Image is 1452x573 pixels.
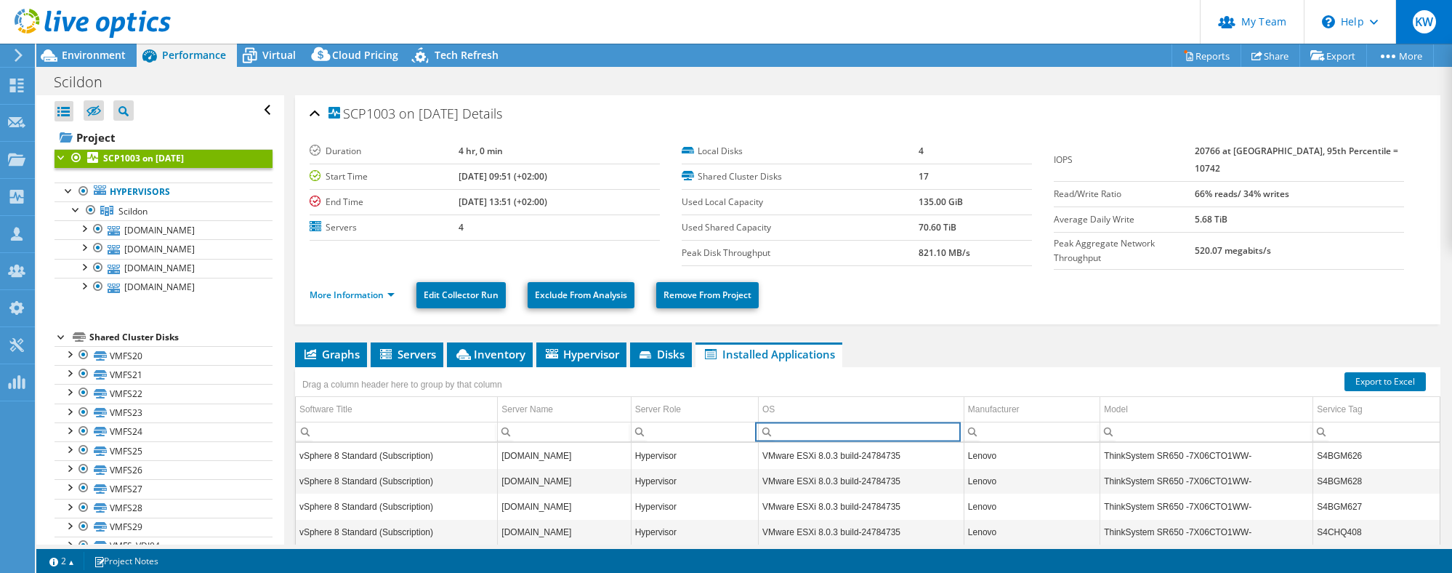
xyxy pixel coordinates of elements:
span: Cloud Pricing [332,48,398,62]
label: IOPS [1054,153,1195,167]
a: Hypervisors [55,183,273,201]
td: Column Service Tag, Value S4BGM626 [1313,443,1440,468]
td: Column Server Name, Value esx02.lgn.nl [498,443,631,468]
td: Column Model, Value ThinkSystem SR650 -7X06CTO1WW- [1100,494,1313,519]
td: Column Server Name, Filter cell [498,422,631,441]
b: 20766 at [GEOGRAPHIC_DATA], 95th Percentile = 10742 [1195,145,1398,175]
div: Manufacturer [968,401,1020,418]
span: Hypervisor [544,347,619,361]
b: 70.60 TiB [919,221,956,233]
label: Peak Aggregate Network Throughput [1054,236,1195,265]
td: Column Manufacturer, Value Lenovo [964,468,1100,494]
span: Graphs [302,347,360,361]
b: 5.68 TiB [1195,213,1227,225]
b: 821.10 MB/s [919,247,970,259]
b: [DATE] 09:51 (+02:00) [459,170,547,183]
td: OS Column [758,397,964,422]
b: 17 [919,170,929,183]
a: VMFS24 [55,422,273,441]
td: Column Server Role, Value Hypervisor [631,468,758,494]
td: Column Manufacturer, Filter cell [964,422,1100,441]
div: Model [1104,401,1128,418]
label: Used Local Capacity [682,195,919,209]
td: Column Model, Value ThinkSystem SR650 -7X06CTO1WW- [1100,468,1313,494]
td: Column Manufacturer, Value Lenovo [964,519,1100,545]
b: 4 [919,145,924,157]
td: Column Server Name, Value esx01.lgn.nl [498,494,631,519]
span: Environment [62,48,126,62]
td: Column Server Role, Value Hypervisor [631,519,758,545]
td: Column Manufacturer, Value Lenovo [964,494,1100,519]
span: Installed Applications [703,347,835,361]
a: [DOMAIN_NAME] [55,278,273,297]
a: [DOMAIN_NAME] [55,239,273,258]
a: VMFS29 [55,518,273,537]
span: KW [1413,10,1436,33]
div: Drag a column header here to group by that column [299,374,506,395]
td: Server Name Column [498,397,631,422]
span: Tech Refresh [435,48,499,62]
div: Software Title [299,401,352,418]
td: Column Server Role, Filter cell [631,422,758,441]
td: Column Model, Filter cell [1100,422,1313,441]
a: More Information [310,289,395,301]
td: Column Software Title, Value vSphere 8 Standard (Subscription) [296,468,498,494]
a: Project Notes [84,552,169,570]
td: Column OS, Filter cell [758,422,964,441]
b: [DATE] 13:51 (+02:00) [459,196,547,208]
a: 2 [39,552,84,570]
td: Model Column [1100,397,1313,422]
a: Edit Collector Run [416,282,506,308]
span: Details [462,105,502,122]
td: Column OS, Value VMware ESXi 8.0.3 build-24784735 [758,494,964,519]
a: Reports [1171,44,1241,67]
b: 4 hr, 0 min [459,145,503,157]
a: VMFS_VDI04 [55,537,273,556]
td: Column Server Name, Value esx03.lgn.nl [498,468,631,494]
b: SCP1003 on [DATE] [103,152,184,164]
label: Servers [310,220,459,235]
td: Service Tag Column [1313,397,1440,422]
b: 66% reads/ 34% writes [1195,188,1289,200]
span: Virtual [262,48,296,62]
td: Column Server Name, Value esx04.lgn.nl [498,519,631,545]
a: Project [55,126,273,149]
td: Server Role Column [631,397,758,422]
td: Column OS, Value VMware ESXi 8.0.3 build-24784735 [758,519,964,545]
span: Scildon [118,205,148,217]
td: Column Software Title, Value vSphere 8 Standard (Subscription) [296,519,498,545]
svg: \n [1322,15,1335,28]
a: VMFS28 [55,499,273,518]
td: Column Software Title, Filter cell [296,422,498,441]
b: 4 [459,221,464,233]
a: More [1366,44,1434,67]
span: Disks [637,347,685,361]
span: Performance [162,48,226,62]
label: Duration [310,144,459,159]
td: Column Model, Value ThinkSystem SR650 -7X06CTO1WW- [1100,519,1313,545]
td: Column Service Tag, Value S4BGM627 [1313,494,1440,519]
div: Server Name [501,401,553,418]
a: VMFS26 [55,460,273,479]
a: [DOMAIN_NAME] [55,259,273,278]
label: Local Disks [682,144,919,159]
a: Export to Excel [1344,372,1426,391]
a: Exclude From Analysis [528,282,634,308]
td: Column Model, Value ThinkSystem SR650 -7X06CTO1WW- [1100,443,1313,468]
a: SCP1003 on [DATE] [55,149,273,168]
td: Column Software Title, Value vSphere 8 Standard (Subscription) [296,494,498,519]
td: Column Server Role, Value Hypervisor [631,443,758,468]
td: Column Manufacturer, Value Lenovo [964,443,1100,468]
td: Column Service Tag, Filter cell [1313,422,1440,441]
a: VMFS27 [55,479,273,498]
td: Column OS, Value VMware ESXi 8.0.3 build-24784735 [758,468,964,494]
label: Peak Disk Throughput [682,246,919,260]
span: SCP1003 on [DATE] [328,107,459,121]
label: Start Time [310,169,459,184]
div: OS [762,401,775,418]
label: Shared Cluster Disks [682,169,919,184]
label: Average Daily Write [1054,212,1195,227]
td: Manufacturer Column [964,397,1100,422]
td: Column Software Title, Value vSphere 8 Standard (Subscription) [296,443,498,468]
a: Remove From Project [656,282,759,308]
